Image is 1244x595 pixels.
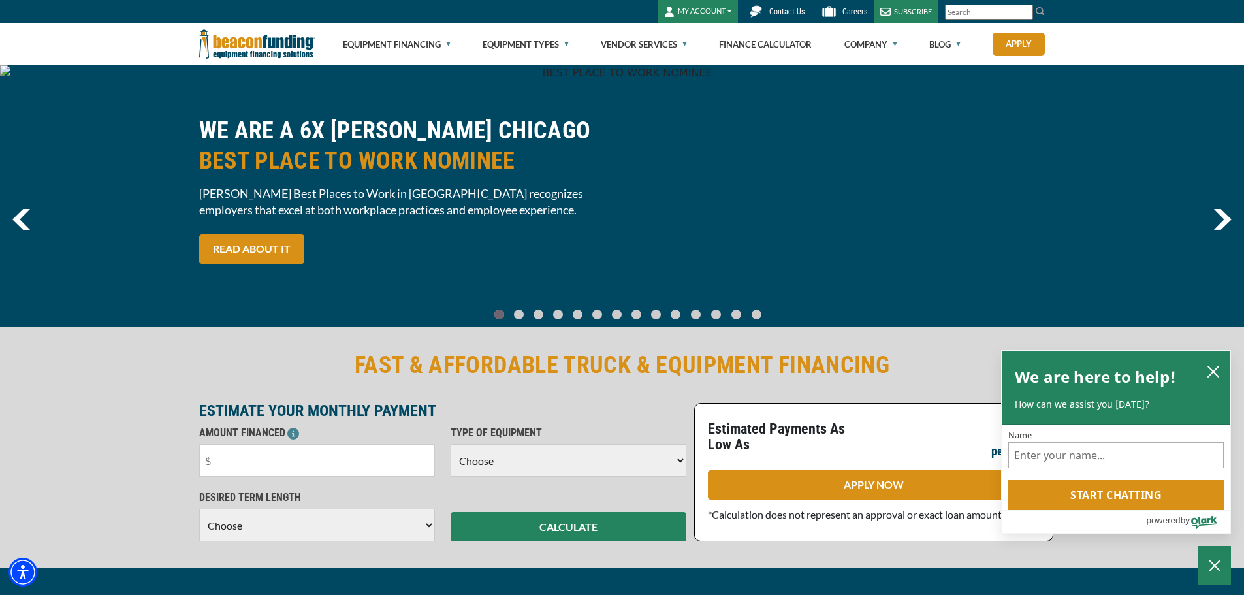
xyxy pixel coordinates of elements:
[945,5,1033,20] input: Search
[748,309,765,320] a: Go To Slide 13
[1181,512,1190,528] span: by
[708,508,1004,521] span: *Calculation does not represent an approval or exact loan amount.
[1035,6,1045,16] img: Search
[929,24,961,65] a: Blog
[199,425,435,441] p: AMOUNT FINANCED
[1019,7,1030,18] a: Clear search text
[199,444,435,477] input: $
[199,185,614,218] span: [PERSON_NAME] Best Places to Work in [GEOGRAPHIC_DATA] recognizes employers that excel at both wo...
[343,24,451,65] a: Equipment Financing
[719,24,812,65] a: Finance Calculator
[842,7,867,16] span: Careers
[1001,350,1231,534] div: olark chatbox
[1008,442,1224,468] input: Name
[531,309,547,320] a: Go To Slide 2
[629,309,645,320] a: Go To Slide 7
[728,309,744,320] a: Go To Slide 12
[668,309,684,320] a: Go To Slide 9
[199,403,686,419] p: ESTIMATE YOUR MONTHLY PAYMENT
[8,558,37,587] div: Accessibility Menu
[609,309,625,320] a: Go To Slide 6
[1146,512,1180,528] span: powered
[590,309,605,320] a: Go To Slide 5
[483,24,569,65] a: Equipment Types
[12,209,30,230] img: Left Navigator
[708,421,866,453] p: Estimated Payments As Low As
[1008,431,1224,440] label: Name
[1146,511,1230,533] a: Powered by Olark
[708,309,724,320] a: Go To Slide 11
[570,309,586,320] a: Go To Slide 4
[199,350,1045,380] h2: FAST & AFFORDABLE TRUCK & EQUIPMENT FINANCING
[1015,398,1217,411] p: How can we assist you [DATE]?
[511,309,527,320] a: Go To Slide 1
[1203,362,1224,380] button: close chatbox
[12,209,30,230] a: previous
[708,470,1040,500] a: APPLY NOW
[199,146,614,176] span: BEST PLACE TO WORK NOMINEE
[451,512,686,541] button: CALCULATE
[844,24,897,65] a: Company
[550,309,566,320] a: Go To Slide 3
[993,33,1045,56] a: Apply
[492,309,507,320] a: Go To Slide 0
[199,234,304,264] a: READ ABOUT IT
[1213,209,1232,230] img: Right Navigator
[1213,209,1232,230] a: next
[601,24,687,65] a: Vendor Services
[688,309,704,320] a: Go To Slide 10
[199,23,315,65] img: Beacon Funding Corporation logo
[199,116,614,176] h2: WE ARE A 6X [PERSON_NAME] CHICAGO
[769,7,805,16] span: Contact Us
[1198,546,1231,585] button: Close Chatbox
[648,309,664,320] a: Go To Slide 8
[991,443,1040,459] p: per month
[451,425,686,441] p: TYPE OF EQUIPMENT
[1015,364,1176,390] h2: We are here to help!
[1008,480,1224,510] button: Start chatting
[199,490,435,506] p: DESIRED TERM LENGTH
